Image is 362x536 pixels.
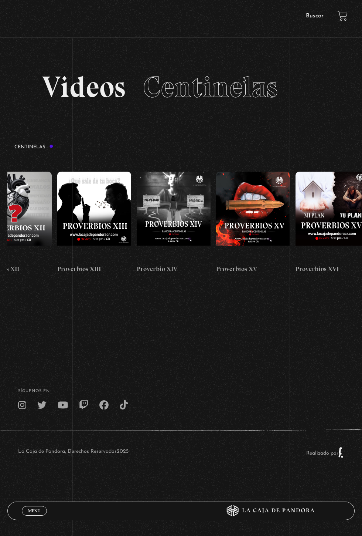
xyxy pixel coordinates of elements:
[216,264,290,274] h4: Proverbios XV
[18,389,344,393] h4: SÍguenos en:
[143,69,278,105] span: Centinelas
[18,447,129,458] p: La Caja de Pandora, Derechos Reservados 2025
[216,157,290,289] a: Proverbios XV
[137,157,211,289] a: Proverbio XIV
[57,157,131,289] a: Proverbios XIII
[14,144,54,149] h3: Centinelas
[338,11,348,21] a: View your shopping cart
[137,264,211,274] h4: Proverbio XIV
[306,13,324,19] a: Buscar
[42,72,320,102] h2: Videos
[306,451,344,456] a: Realizado por
[57,264,131,274] h4: Proverbios XIII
